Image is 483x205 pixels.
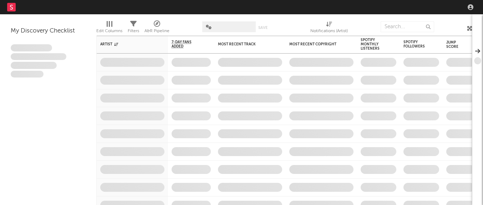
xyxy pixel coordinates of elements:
[11,53,66,60] span: Integer aliquet in purus et
[11,62,57,69] span: Praesent ac interdum
[11,44,52,51] span: Lorem ipsum dolor
[361,38,386,51] div: Spotify Monthly Listeners
[96,27,122,35] div: Edit Columns
[218,42,271,46] div: Most Recent Track
[128,27,139,35] div: Filters
[11,71,44,78] span: Aliquam viverra
[310,27,348,35] div: Notifications (Artist)
[172,40,200,49] span: 7-Day Fans Added
[289,42,343,46] div: Most Recent Copyright
[96,18,122,39] div: Edit Columns
[100,42,154,46] div: Artist
[144,18,169,39] div: A&R Pipeline
[310,18,348,39] div: Notifications (Artist)
[128,18,139,39] div: Filters
[11,27,86,35] div: My Discovery Checklist
[403,40,428,49] div: Spotify Followers
[446,40,464,49] div: Jump Score
[144,27,169,35] div: A&R Pipeline
[258,26,268,30] button: Save
[381,21,434,32] input: Search...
